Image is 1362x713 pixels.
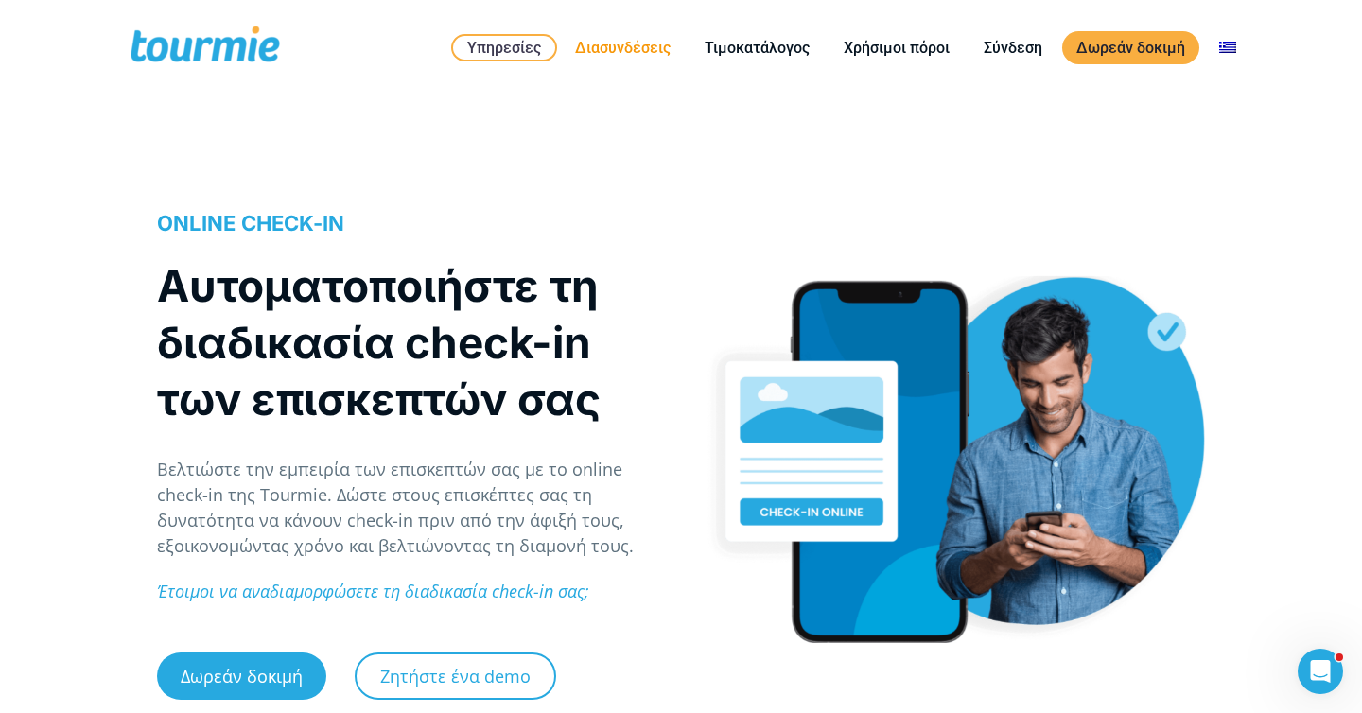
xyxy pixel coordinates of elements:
[157,211,344,235] span: ONLINE CHECK-IN
[829,36,964,60] a: Χρήσιμοι πόροι
[157,580,589,602] em: Έτοιμοι να αναδιαμορφώσετε τη διαδικασία check-in σας;
[561,36,685,60] a: Διασυνδέσεις
[1062,31,1199,64] a: Δωρεάν δοκιμή
[1298,649,1343,694] iframe: Intercom live chat
[157,457,661,559] p: Βελτιώστε την εμπειρία των επισκεπτών σας με το online check-in της Tourmie. Δώστε στους επισκέπτ...
[355,652,556,700] a: Ζητήστε ένα demo
[157,257,661,427] h1: Αυτοματοποιήστε τη διαδικασία check-in των επισκεπτών σας
[451,34,557,61] a: Υπηρεσίες
[690,36,824,60] a: Τιμοκατάλογος
[157,652,326,700] a: Δωρεάν δοκιμή
[969,36,1056,60] a: Σύνδεση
